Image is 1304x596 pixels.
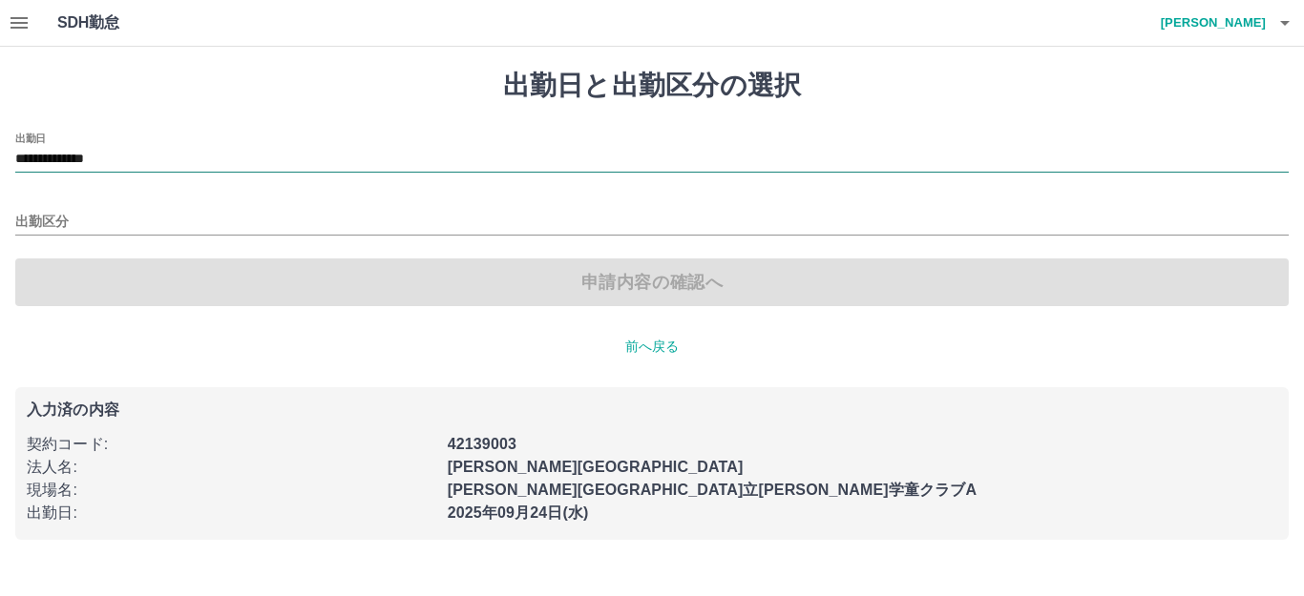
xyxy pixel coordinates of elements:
[448,436,516,452] b: 42139003
[448,459,744,475] b: [PERSON_NAME][GEOGRAPHIC_DATA]
[448,504,589,521] b: 2025年09月24日(水)
[27,402,1277,418] p: 入力済の内容
[15,70,1289,102] h1: 出勤日と出勤区分の選択
[448,482,978,498] b: [PERSON_NAME][GEOGRAPHIC_DATA]立[PERSON_NAME]学童クラブA
[27,502,436,524] p: 出勤日 :
[27,456,436,479] p: 法人名 :
[15,337,1289,357] p: 前へ戻る
[27,479,436,502] p: 現場名 :
[27,433,436,456] p: 契約コード :
[15,131,46,145] label: 出勤日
